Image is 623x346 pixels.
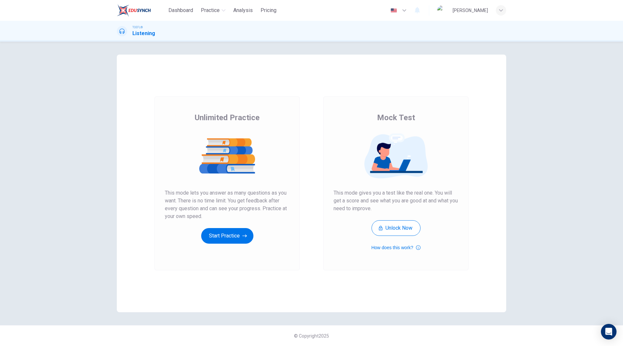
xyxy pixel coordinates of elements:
[453,6,488,14] div: [PERSON_NAME]
[201,228,253,244] button: Start Practice
[165,189,289,220] span: This mode lets you answer as many questions as you want. There is no time limit. You get feedback...
[258,5,279,16] button: Pricing
[168,6,193,14] span: Dashboard
[166,5,196,16] button: Dashboard
[132,30,155,37] h1: Listening
[334,189,458,212] span: This mode gives you a test like the real one. You will get a score and see what you are good at a...
[198,5,228,16] button: Practice
[294,333,329,339] span: © Copyright 2025
[117,4,166,17] a: EduSynch logo
[390,8,398,13] img: en
[233,6,253,14] span: Analysis
[371,244,420,251] button: How does this work?
[132,25,143,30] span: TOEFL®
[201,6,220,14] span: Practice
[117,4,151,17] img: EduSynch logo
[377,112,415,123] span: Mock Test
[372,220,421,236] button: Unlock Now
[231,5,255,16] button: Analysis
[261,6,276,14] span: Pricing
[437,5,447,16] img: Profile picture
[601,324,617,340] div: Open Intercom Messenger
[195,112,260,123] span: Unlimited Practice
